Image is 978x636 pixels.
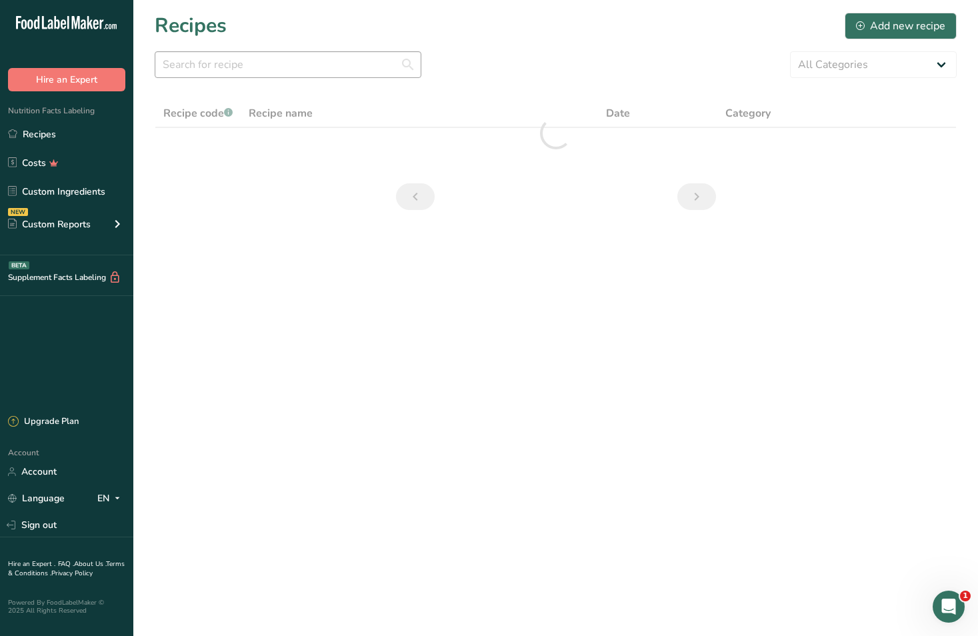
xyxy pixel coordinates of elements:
[97,491,125,507] div: EN
[856,18,945,34] div: Add new recipe
[8,415,79,429] div: Upgrade Plan
[8,559,55,569] a: Hire an Expert .
[845,13,957,39] button: Add new recipe
[74,559,106,569] a: About Us .
[51,569,93,578] a: Privacy Policy
[396,183,435,210] a: Previous page
[155,11,227,41] h1: Recipes
[8,559,125,578] a: Terms & Conditions .
[933,591,965,623] iframe: Intercom live chat
[155,51,421,78] input: Search for recipe
[8,217,91,231] div: Custom Reports
[8,487,65,510] a: Language
[8,599,125,615] div: Powered By FoodLabelMaker © 2025 All Rights Reserved
[8,208,28,216] div: NEW
[9,261,29,269] div: BETA
[58,559,74,569] a: FAQ .
[677,183,716,210] a: Next page
[8,68,125,91] button: Hire an Expert
[960,591,971,601] span: 1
